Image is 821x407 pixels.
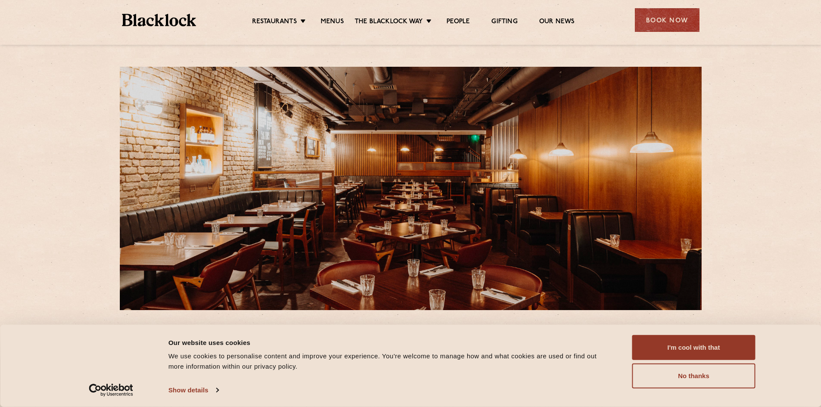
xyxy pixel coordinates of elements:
a: Menus [321,18,344,27]
a: People [446,18,470,27]
div: Book Now [635,8,699,32]
div: We use cookies to personalise content and improve your experience. You're welcome to manage how a... [169,351,613,372]
a: The Blacklock Way [355,18,423,27]
a: Restaurants [252,18,297,27]
a: Our News [539,18,575,27]
button: No thanks [632,364,755,388]
div: Our website uses cookies [169,337,613,348]
button: I'm cool with that [632,335,755,360]
a: Usercentrics Cookiebot - opens in a new window [73,384,149,397]
a: Show details [169,384,219,397]
img: BL_Textured_Logo-footer-cropped.svg [122,14,197,26]
a: Gifting [491,18,517,27]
